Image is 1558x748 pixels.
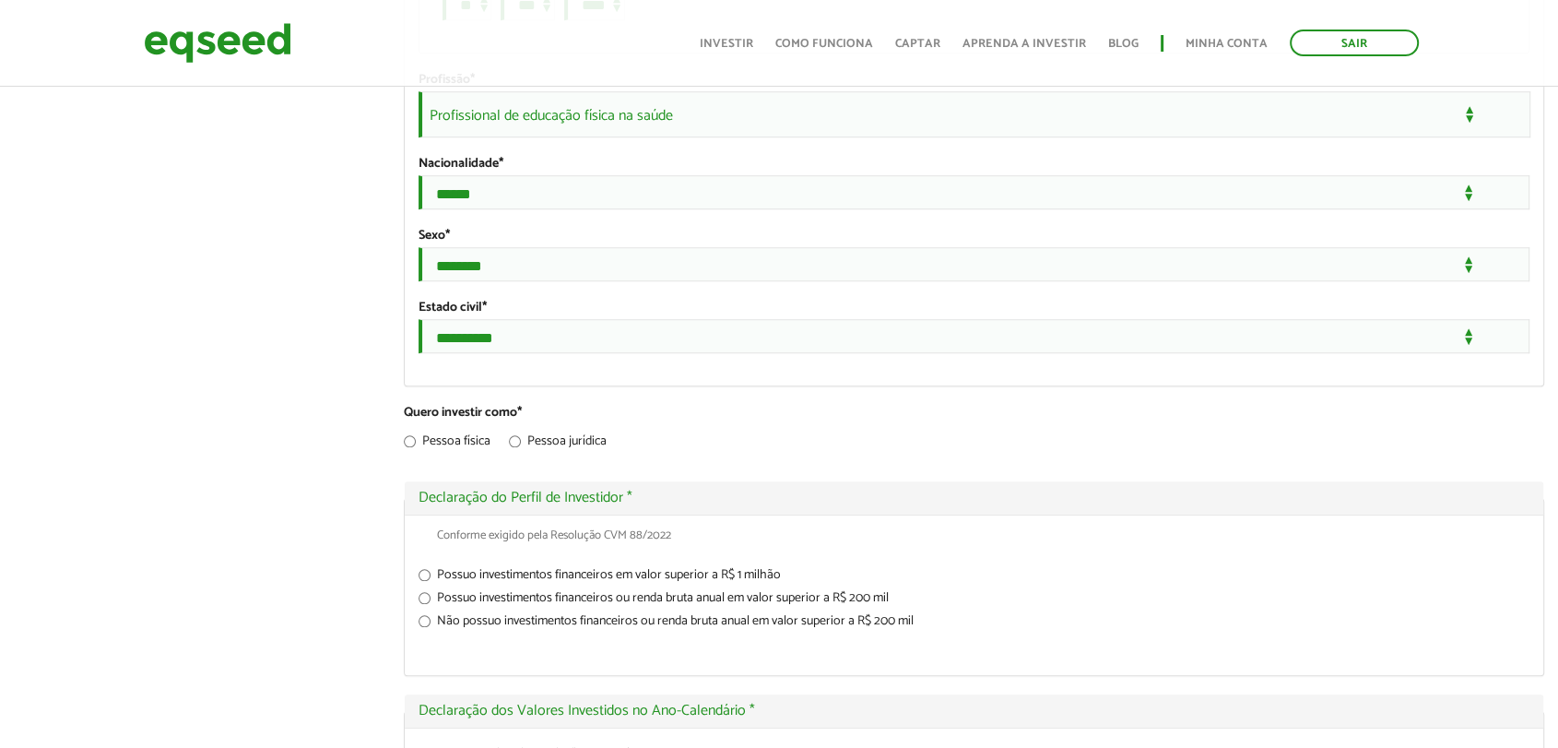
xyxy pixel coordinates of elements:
[419,91,1530,137] span: Profissional de educação física na saúde
[419,615,431,627] input: Não possuo investimentos financeiros ou renda bruta anual em valor superior a R$ 200 mil
[895,38,940,50] a: Captar
[499,153,503,174] span: Este campo é obrigatório.
[509,435,521,447] input: Pessoa jurídica
[419,615,1530,634] label: Não possuo investimentos financeiros ou renda bruta anual em valor superior a R$ 200 mil
[419,569,431,581] input: Possuo investimentos financeiros em valor superior a R$ 1 milhão
[419,529,1530,551] div: Conforme exigido pela Resolução CVM 88/2022
[775,38,873,50] a: Como funciona
[144,18,291,67] img: EqSeed
[1108,38,1139,50] a: Blog
[404,407,522,420] label: Quero investir como
[509,435,607,454] label: Pessoa jurídica
[419,569,1530,588] label: Possuo investimentos financeiros em valor superior a R$ 1 milhão
[404,435,416,447] input: Pessoa física
[419,592,431,604] input: Possuo investimentos financeiros ou renda bruta anual em valor superior a R$ 200 mil
[419,302,487,315] label: Estado civil
[419,230,450,243] label: Sexo
[419,704,1530,718] a: Declaração dos Valores Investidos no Ano-Calendário *
[419,592,1530,611] label: Possuo investimentos financeiros ou renda bruta anual em valor superior a R$ 200 mil
[517,402,522,423] span: Este campo é obrigatório.
[1186,38,1268,50] a: Minha conta
[700,38,753,50] a: Investir
[419,158,503,171] label: Nacionalidade
[445,225,450,246] span: Este campo é obrigatório.
[419,491,1530,505] a: Declaração do Perfil de Investidor *
[419,74,475,87] label: Profissão
[962,38,1086,50] a: Aprenda a investir
[1290,30,1419,56] a: Sair
[404,435,490,454] label: Pessoa física
[482,297,487,318] span: Este campo é obrigatório.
